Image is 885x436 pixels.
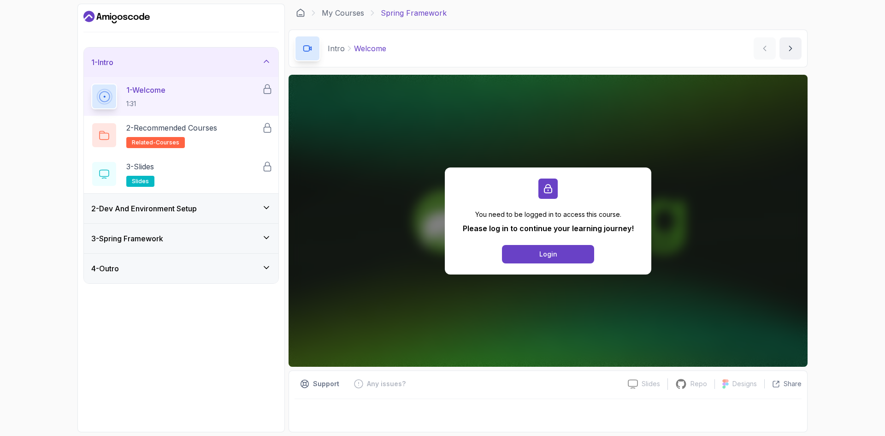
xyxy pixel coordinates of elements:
p: Support [313,379,339,388]
a: My Courses [322,7,364,18]
p: Intro [328,43,345,54]
p: Any issues? [367,379,406,388]
button: Support button [295,376,345,391]
p: 1 - Welcome [126,84,165,96]
p: Designs [732,379,757,388]
p: 2 - Recommended Courses [126,122,217,133]
button: Login [502,245,594,263]
p: Slides [642,379,660,388]
p: Share [784,379,802,388]
p: Spring Framework [381,7,447,18]
button: 3-Slidesslides [91,161,271,187]
h3: 3 - Spring Framework [91,233,163,244]
button: next content [779,37,802,60]
span: slides [132,178,149,185]
span: related-courses [132,139,179,146]
h3: 2 - Dev And Environment Setup [91,203,197,214]
button: 4-Outro [84,254,278,283]
div: Login [539,250,557,259]
a: Dashboard [296,8,305,18]
p: Repo [690,379,707,388]
a: Dashboard [83,10,150,24]
button: 2-Recommended Coursesrelated-courses [91,122,271,148]
button: previous content [754,37,776,60]
p: You need to be logged in to access this course. [463,210,634,219]
p: Please log in to continue your learning journey! [463,223,634,234]
h3: 4 - Outro [91,263,119,274]
p: Welcome [354,43,386,54]
p: 1:31 [126,99,165,108]
button: 3-Spring Framework [84,224,278,253]
button: Share [764,379,802,388]
button: 1-Intro [84,48,278,77]
h3: 1 - Intro [91,57,113,68]
button: 2-Dev And Environment Setup [84,194,278,223]
p: 3 - Slides [126,161,154,172]
button: 1-Welcome1:31 [91,84,271,109]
